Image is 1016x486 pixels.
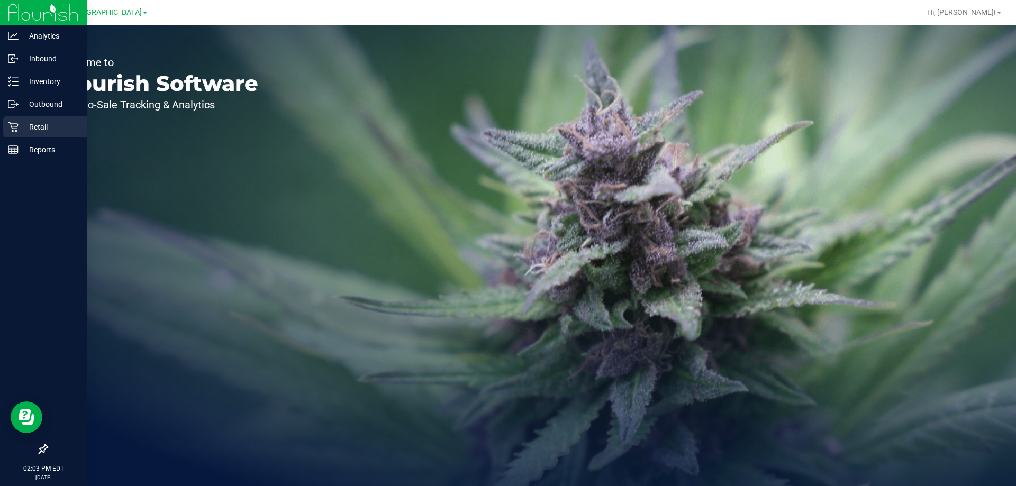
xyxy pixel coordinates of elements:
[19,30,82,42] p: Analytics
[8,122,19,132] inline-svg: Retail
[19,52,82,65] p: Inbound
[57,57,258,68] p: Welcome to
[57,73,258,94] p: Flourish Software
[8,31,19,41] inline-svg: Analytics
[19,98,82,111] p: Outbound
[11,401,42,433] iframe: Resource center
[8,144,19,155] inline-svg: Reports
[19,143,82,156] p: Reports
[19,121,82,133] p: Retail
[57,99,258,110] p: Seed-to-Sale Tracking & Analytics
[5,464,82,473] p: 02:03 PM EDT
[927,8,996,16] span: Hi, [PERSON_NAME]!
[19,75,82,88] p: Inventory
[8,99,19,109] inline-svg: Outbound
[8,76,19,87] inline-svg: Inventory
[8,53,19,64] inline-svg: Inbound
[5,473,82,481] p: [DATE]
[69,8,142,17] span: [GEOGRAPHIC_DATA]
